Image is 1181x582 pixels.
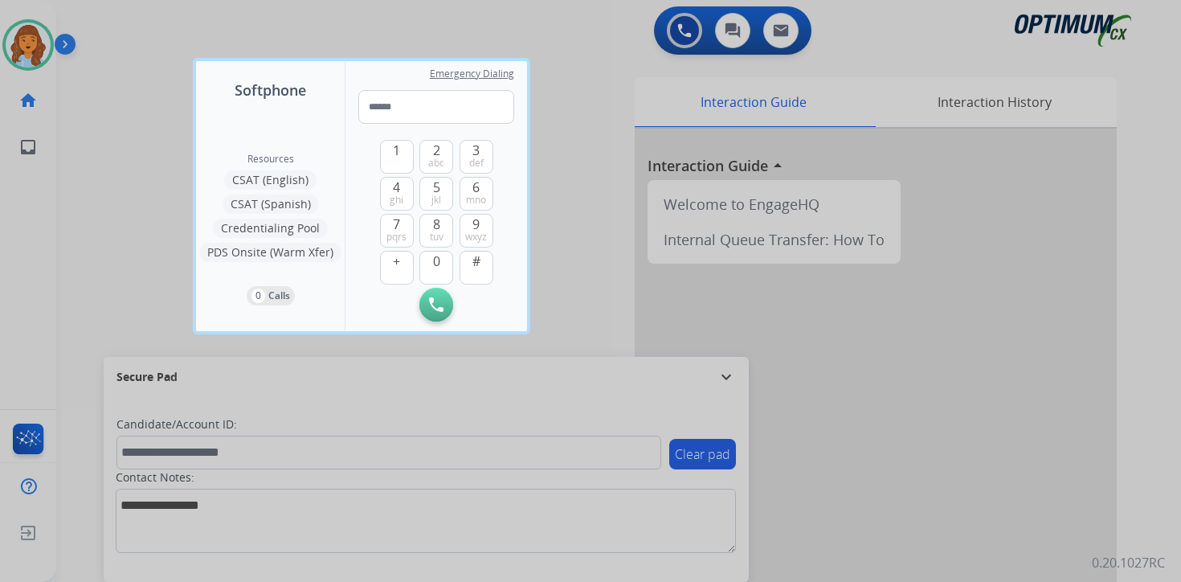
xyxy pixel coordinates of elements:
button: Credentialing Pool [213,219,328,238]
button: 6mno [460,177,493,211]
span: 2 [433,141,440,160]
p: Calls [268,289,290,303]
button: + [380,251,414,285]
span: 3 [472,141,480,160]
button: # [460,251,493,285]
span: pqrs [386,231,407,244]
span: 5 [433,178,440,197]
span: tuv [430,231,443,244]
span: 6 [472,178,480,197]
button: 5jkl [419,177,453,211]
button: 3def [460,140,493,174]
span: 1 [393,141,400,160]
span: 8 [433,215,440,234]
span: def [469,157,484,170]
p: 0 [251,289,265,303]
span: 0 [433,252,440,271]
p: 0.20.1027RC [1092,553,1165,572]
button: 1 [380,140,414,174]
button: CSAT (Spanish) [223,195,319,214]
span: Softphone [235,79,306,101]
span: 7 [393,215,400,234]
span: jkl [431,194,441,207]
button: 7pqrs [380,214,414,248]
button: 8tuv [419,214,453,248]
span: ghi [390,194,403,207]
button: 0 [419,251,453,285]
span: 9 [472,215,480,234]
span: 4 [393,178,400,197]
button: 0Calls [247,286,295,305]
span: Emergency Dialing [430,68,514,80]
button: PDS Onsite (Warm Xfer) [199,243,341,262]
span: + [393,252,400,271]
button: 4ghi [380,177,414,211]
span: Resources [247,153,294,166]
span: # [472,252,480,271]
button: 2abc [419,140,453,174]
span: wxyz [465,231,487,244]
button: 9wxyz [460,214,493,248]
span: mno [466,194,486,207]
span: abc [428,157,444,170]
img: call-button [429,297,443,312]
button: CSAT (English) [224,170,317,190]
